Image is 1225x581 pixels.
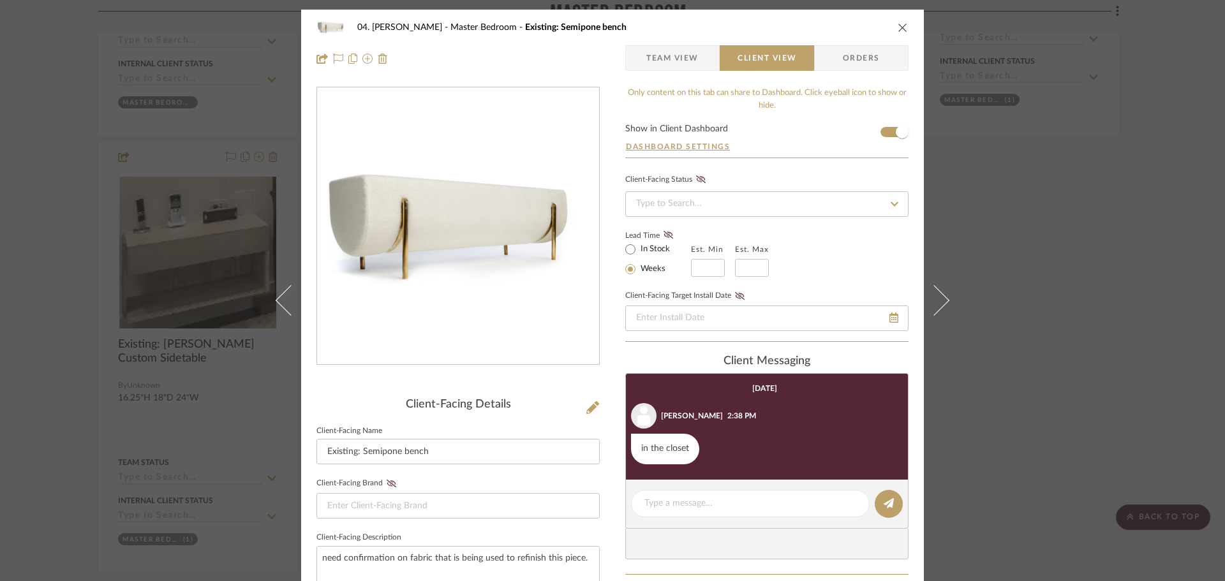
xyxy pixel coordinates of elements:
[316,479,400,488] label: Client-Facing Brand
[735,245,769,254] label: Est. Max
[316,439,600,464] input: Enter Client-Facing Item Name
[738,45,796,71] span: Client View
[625,230,691,241] label: Lead Time
[646,45,699,71] span: Team View
[631,434,699,464] div: in the closet
[625,291,748,300] label: Client-Facing Target Install Date
[378,54,388,64] img: Remove from project
[691,245,724,254] label: Est. Min
[731,291,748,300] button: Client-Facing Target Install Date
[625,305,909,331] input: Enter Install Date
[638,263,665,275] label: Weeks
[383,479,400,488] button: Client-Facing Brand
[316,428,382,434] label: Client-Facing Name
[625,141,731,152] button: Dashboard Settings
[317,154,599,298] div: 0
[625,87,909,112] div: Only content on this tab can share to Dashboard. Click eyeball icon to show or hide.
[660,229,677,242] button: Lead Time
[897,22,909,33] button: close
[625,191,909,217] input: Type to Search…
[316,534,401,541] label: Client-Facing Description
[727,410,756,422] div: 2:38 PM
[752,384,777,393] div: [DATE]
[625,241,691,277] mat-radio-group: Select item type
[631,403,657,429] img: user_avatar.png
[638,244,670,255] label: In Stock
[317,154,599,298] img: eea72054-a529-4d0e-853b-37d84597dcdd_436x436.jpg
[661,410,723,422] div: [PERSON_NAME]
[525,23,627,32] span: Existing: Semipone bench
[357,23,450,32] span: 04. [PERSON_NAME]
[829,45,894,71] span: Orders
[316,493,600,518] input: Enter Client-Facing Brand
[316,15,347,40] img: eea72054-a529-4d0e-853b-37d84597dcdd_48x40.jpg
[316,398,600,412] div: Client-Facing Details
[450,23,525,32] span: Master Bedroom
[625,173,709,186] div: Client-Facing Status
[625,355,909,369] div: client Messaging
